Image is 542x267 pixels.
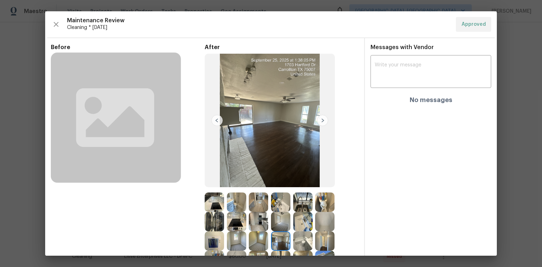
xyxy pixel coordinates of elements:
[371,44,434,50] span: Messages with Vendor
[51,44,205,51] span: Before
[410,96,452,103] h4: No messages
[67,17,450,24] span: Maintenance Review
[211,115,223,126] img: left-chevron-button-url
[67,24,450,31] span: Cleaning * [DATE]
[317,115,328,126] img: right-chevron-button-url
[205,44,359,51] span: After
